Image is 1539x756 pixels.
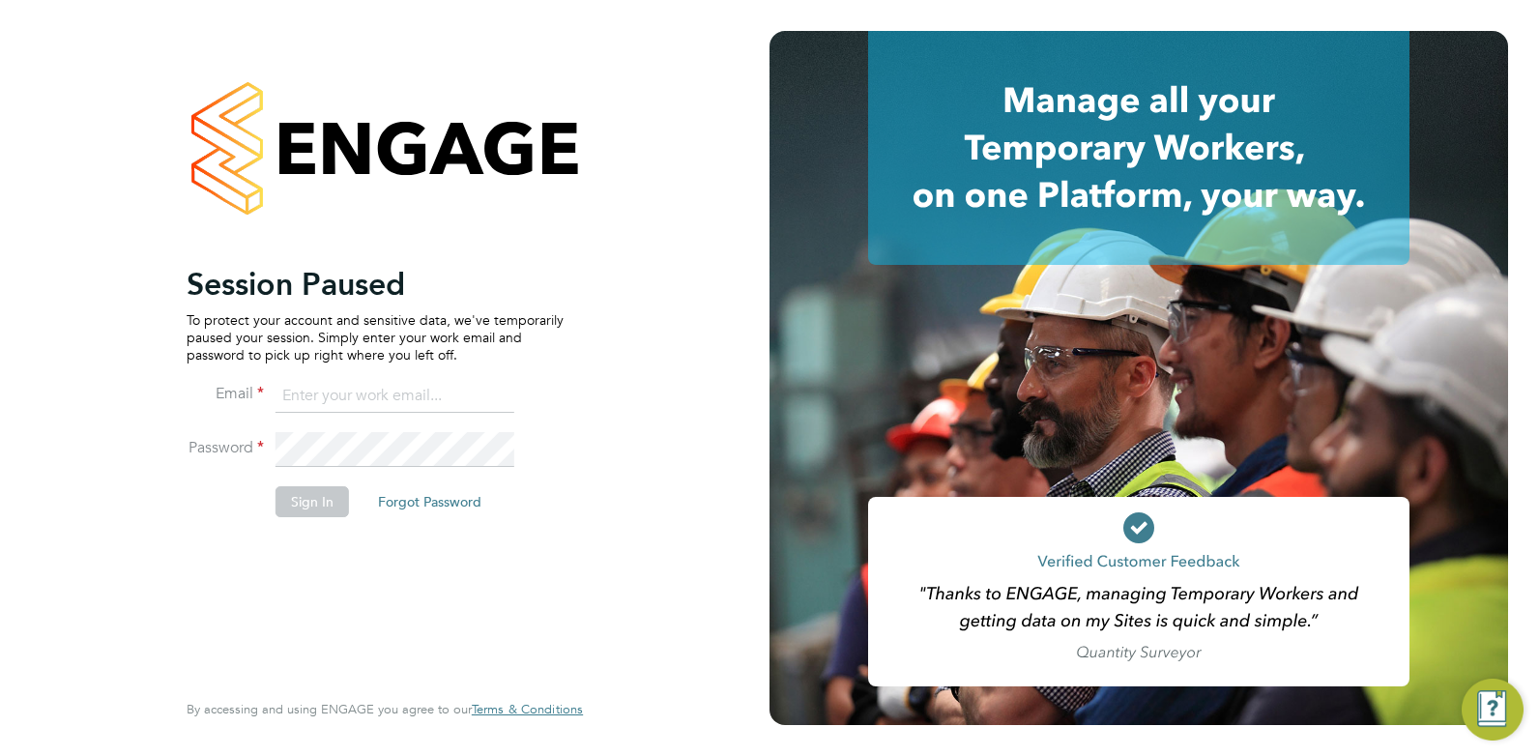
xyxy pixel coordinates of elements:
label: Password [187,438,264,458]
label: Email [187,384,264,404]
span: Terms & Conditions [472,701,583,717]
p: To protect your account and sensitive data, we've temporarily paused your session. Simply enter y... [187,311,564,364]
span: By accessing and using ENGAGE you agree to our [187,701,583,717]
button: Engage Resource Center [1462,679,1524,741]
a: Terms & Conditions [472,702,583,717]
input: Enter your work email... [276,379,514,414]
button: Sign In [276,486,349,517]
button: Forgot Password [363,486,497,517]
h2: Session Paused [187,265,564,304]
